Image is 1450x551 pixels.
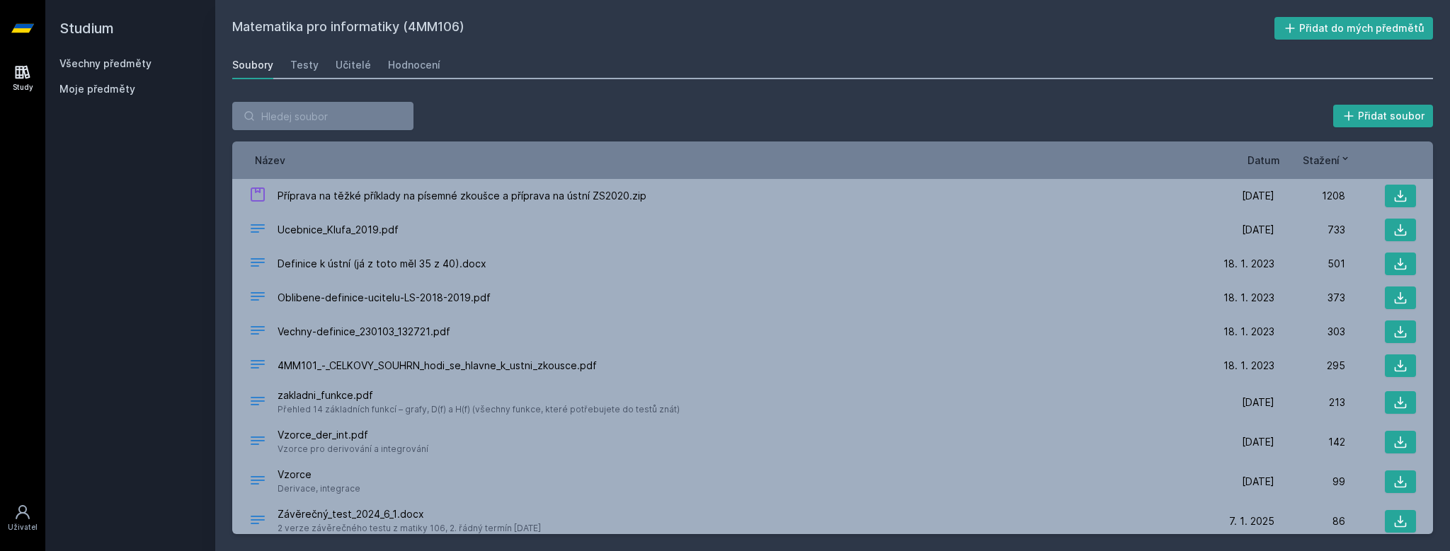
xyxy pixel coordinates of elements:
div: Soubory [232,58,273,72]
span: Závěrečný_test_2024_6_1.docx [278,507,541,521]
span: zakladni_funkce.pdf [278,388,680,402]
h2: Matematika pro informatiky (4MM106) [232,17,1274,40]
span: 4MM101_-_CELKOVY_SOUHRN_hodi_se_hlavne_k_ustni_zkousce.pdf [278,359,597,373]
a: Study [3,57,42,100]
a: Učitelé [336,51,371,79]
div: 142 [1274,435,1345,449]
div: Testy [290,58,319,72]
div: 303 [1274,325,1345,339]
span: Vzorce [278,468,360,482]
div: PDF [249,356,266,376]
span: Vechny-definice_230103_132721.pdf [278,325,450,339]
div: 1208 [1274,189,1345,203]
div: 373 [1274,291,1345,305]
div: Uživatel [8,522,38,533]
div: PDF [249,220,266,240]
span: Definice k ústní (já z toto měl 35 z 40).docx [278,257,486,271]
span: 18. 1. 2023 [1223,325,1274,339]
span: 7. 1. 2025 [1229,514,1274,528]
a: Soubory [232,51,273,79]
div: 733 [1274,223,1345,237]
div: PDF [249,322,266,342]
span: [DATE] [1242,435,1274,449]
span: 2 verze závěrečného testu z matiky 106, 2. řádný termín [DATE] [278,521,541,535]
span: 18. 1. 2023 [1223,257,1274,271]
span: Moje předměty [59,82,135,96]
button: Stažení [1303,153,1351,168]
span: Derivace, integrace [278,482,360,496]
span: Vzorce_der_int.pdf [278,428,428,442]
a: Uživatel [3,497,42,540]
span: 18. 1. 2023 [1223,359,1274,373]
div: ZIP [249,186,266,207]
div: PDF [249,432,266,453]
div: 501 [1274,257,1345,271]
div: Study [13,82,33,93]
button: Přidat soubor [1333,105,1434,127]
div: PDF [249,288,266,308]
button: Název [255,153,285,168]
span: Ucebnice_Klufa_2019.pdf [278,223,399,237]
div: .PDF [249,472,266,492]
span: [DATE] [1242,395,1274,410]
button: Přidat do mých předmětů [1274,17,1434,40]
a: Hodnocení [388,51,440,79]
a: Všechny předměty [59,57,152,69]
div: DOCX [249,254,266,274]
input: Hledej soubor [232,102,413,130]
span: [DATE] [1242,475,1274,489]
div: Hodnocení [388,58,440,72]
span: [DATE] [1242,189,1274,203]
div: DOCX [249,511,266,532]
a: Testy [290,51,319,79]
div: Učitelé [336,58,371,72]
span: Vzorce pro derivování a integrování [278,442,428,456]
div: 99 [1274,475,1345,489]
span: 18. 1. 2023 [1223,291,1274,305]
div: 295 [1274,359,1345,373]
button: Datum [1248,153,1280,168]
span: Stažení [1303,153,1340,168]
span: Oblibene-definice-ucitelu-LS-2018-2019.pdf [278,291,491,305]
div: 213 [1274,395,1345,410]
div: 86 [1274,514,1345,528]
div: PDF [249,393,266,413]
span: [DATE] [1242,223,1274,237]
span: Přehled 14 základních funkcí – grafy, D(f) a H(f) (všechny funkce, které potřebujete do testů znát) [278,402,680,417]
span: Příprava na těžké příklady na písemné zkoušce a příprava na ústní ZS2020.zip [278,189,646,203]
